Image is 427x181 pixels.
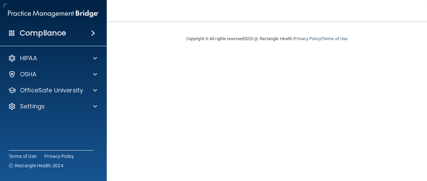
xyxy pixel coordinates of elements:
span: Ⓒ Rectangle Health 2024 [9,162,63,169]
a: Terms of Use [9,153,36,160]
h4: Compliance [20,28,66,38]
a: Privacy Policy [294,36,321,41]
a: OfficeSafe University [8,86,97,94]
p: HIPAA [20,54,37,62]
a: Privacy Policy [44,153,74,160]
p: OSHA [20,70,37,78]
p: Settings [20,102,45,110]
div: Copyright © All rights reserved 2025 @ Rectangle Health | | [145,28,389,50]
a: OSHA [8,70,97,78]
a: Terms of Use [322,36,348,41]
a: Settings [8,102,97,110]
a: HIPAA [8,54,97,62]
p: OfficeSafe University [20,86,83,94]
img: PMB logo [8,7,99,20]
